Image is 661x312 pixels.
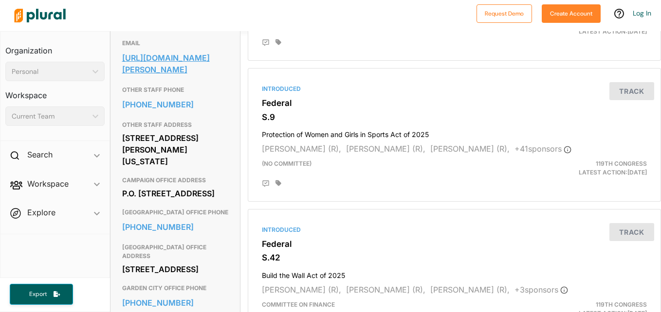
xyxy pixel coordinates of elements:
[262,39,270,47] div: Add Position Statement
[262,180,270,188] div: Add Position Statement
[10,284,73,305] button: Export
[122,220,228,234] a: [PHONE_NUMBER]
[122,51,228,77] a: [URL][DOMAIN_NAME][PERSON_NAME]
[596,160,647,167] span: 119th Congress
[430,144,510,154] span: [PERSON_NAME] (R),
[477,4,532,23] button: Request Demo
[122,262,228,277] div: [STREET_ADDRESS]
[430,285,510,295] span: [PERSON_NAME] (R),
[122,174,228,186] h3: CAMPAIGN OFFICE ADDRESS
[275,39,281,46] div: Add tags
[122,282,228,294] h3: GARDEN CITY OFFICE PHONE
[262,225,647,234] div: Introduced
[262,98,647,108] h3: Federal
[514,144,571,154] span: + 41 sponsor s
[262,285,341,295] span: [PERSON_NAME] (R),
[262,301,335,308] span: Committee on Finance
[122,295,228,310] a: [PHONE_NUMBER]
[275,180,281,187] div: Add tags
[12,111,89,121] div: Current Team
[542,4,601,23] button: Create Account
[5,81,105,103] h3: Workspace
[122,119,228,131] h3: OTHER STAFF ADDRESS
[262,253,647,262] h3: S.42
[633,9,651,17] a: Log In
[262,267,647,280] h4: Build the Wall Act of 2025
[609,223,654,241] button: Track
[346,144,425,154] span: [PERSON_NAME] (R),
[542,8,601,18] a: Create Account
[521,159,654,177] div: Latest Action: [DATE]
[122,186,228,201] div: P.O. [STREET_ADDRESS]
[27,149,53,160] h2: Search
[122,97,228,112] a: [PHONE_NUMBER]
[122,207,228,218] h3: [GEOGRAPHIC_DATA] OFFICE PHONE
[12,67,89,77] div: Personal
[346,285,425,295] span: [PERSON_NAME] (R),
[255,159,521,177] div: (no committee)
[609,82,654,100] button: Track
[262,126,647,139] h4: Protection of Women and Girls in Sports Act of 2025
[262,112,647,122] h3: S.9
[22,290,54,298] span: Export
[122,131,228,169] div: [STREET_ADDRESS][PERSON_NAME][US_STATE]
[596,301,647,308] span: 119th Congress
[262,85,647,93] div: Introduced
[122,242,228,262] h3: [GEOGRAPHIC_DATA] OFFICE ADDRESS
[122,37,228,49] h3: EMAIL
[262,239,647,249] h3: Federal
[122,84,228,96] h3: OTHER STAFF PHONE
[262,144,341,154] span: [PERSON_NAME] (R),
[477,8,532,18] a: Request Demo
[5,36,105,58] h3: Organization
[514,285,568,295] span: + 3 sponsor s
